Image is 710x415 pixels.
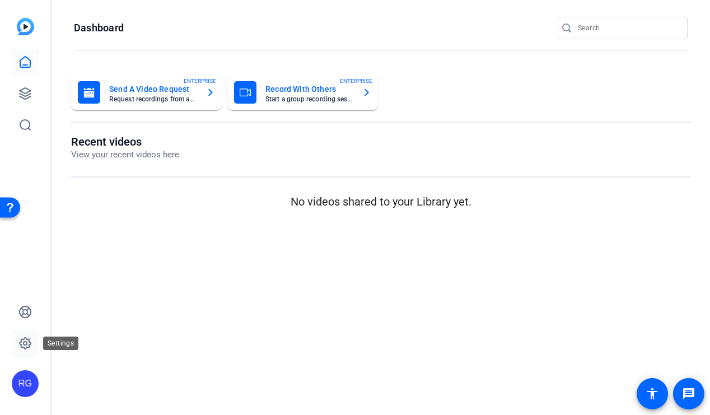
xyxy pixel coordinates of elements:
[340,77,372,85] span: ENTERPRISE
[109,96,197,102] mat-card-subtitle: Request recordings from anyone, anywhere
[17,18,34,35] img: blue-gradient.svg
[227,74,378,110] button: Record With OthersStart a group recording sessionENTERPRISE
[12,370,39,397] div: RG
[43,337,78,350] div: Settings
[71,193,690,210] p: No videos shared to your Library yet.
[682,387,695,400] mat-icon: message
[71,135,179,148] h1: Recent videos
[265,96,353,102] mat-card-subtitle: Start a group recording session
[71,148,179,161] p: View your recent videos here
[578,21,679,35] input: Search
[109,82,197,96] mat-card-title: Send A Video Request
[74,21,124,35] h1: Dashboard
[646,387,659,400] mat-icon: accessibility
[184,77,216,85] span: ENTERPRISE
[265,82,353,96] mat-card-title: Record With Others
[71,74,222,110] button: Send A Video RequestRequest recordings from anyone, anywhereENTERPRISE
